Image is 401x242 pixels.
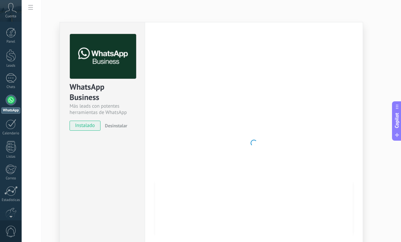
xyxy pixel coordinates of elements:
[1,107,20,114] div: WhatsApp
[70,34,136,79] img: logo_main.png
[1,40,21,44] div: Panel
[394,113,400,128] span: Copilot
[70,121,100,131] span: instalado
[102,121,127,131] button: Desinstalar
[1,131,21,136] div: Calendario
[1,64,21,68] div: Leads
[1,198,21,202] div: Estadísticas
[105,123,127,129] span: Desinstalar
[5,14,16,19] span: Cuenta
[1,176,21,181] div: Correo
[70,82,135,103] div: WhatsApp Business
[1,155,21,159] div: Listas
[1,85,21,89] div: Chats
[70,103,135,116] div: Más leads con potentes herramientas de WhatsApp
